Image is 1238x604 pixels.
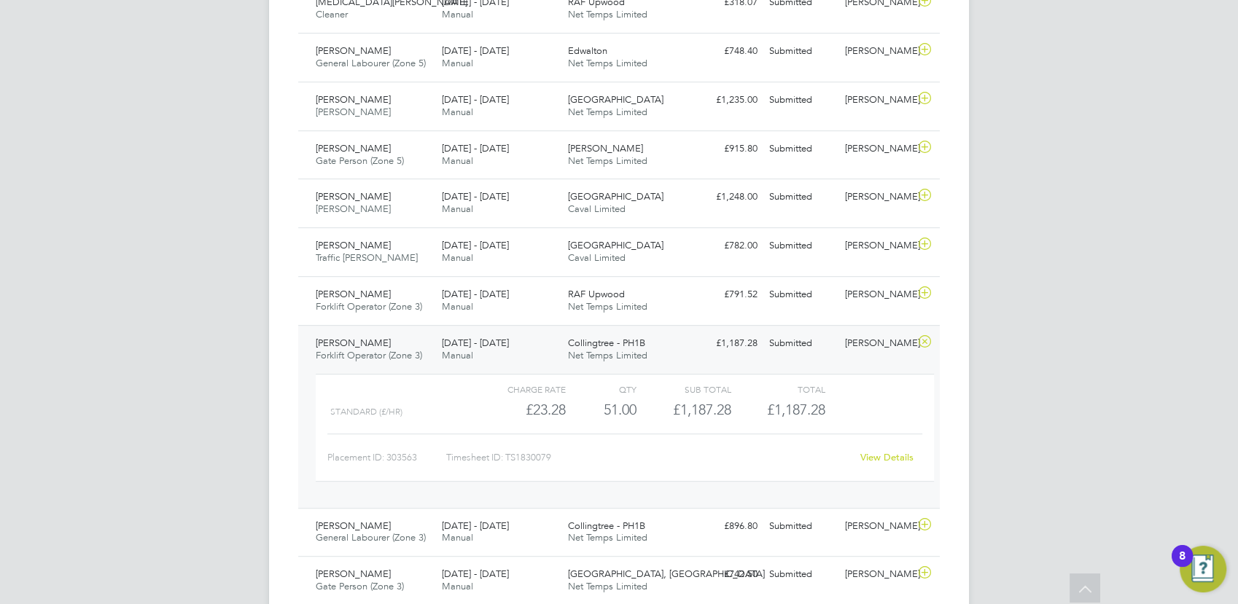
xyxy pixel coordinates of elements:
[839,137,915,161] div: [PERSON_NAME]
[568,337,645,349] span: Collingtree - PH1B
[839,234,915,258] div: [PERSON_NAME]
[636,398,731,422] div: £1,187.28
[763,88,839,112] div: Submitted
[568,8,647,20] span: Net Temps Limited
[442,190,509,203] span: [DATE] - [DATE]
[327,446,446,469] div: Placement ID: 303563
[442,154,473,167] span: Manual
[442,337,509,349] span: [DATE] - [DATE]
[316,142,391,154] span: [PERSON_NAME]
[568,190,663,203] span: [GEOGRAPHIC_DATA]
[1179,556,1186,575] div: 8
[316,239,391,251] span: [PERSON_NAME]
[763,137,839,161] div: Submitted
[472,380,566,398] div: Charge rate
[568,580,647,592] span: Net Temps Limited
[767,401,825,418] span: £1,187.28
[763,562,839,587] div: Submitted
[763,514,839,538] div: Submitted
[316,349,422,361] span: Forklift Operator (Zone 3)
[568,349,647,361] span: Net Temps Limited
[568,142,643,154] span: [PERSON_NAME]
[442,349,473,361] span: Manual
[839,88,915,112] div: [PERSON_NAME]
[442,568,509,580] span: [DATE] - [DATE]
[330,407,402,417] span: Standard (£/HR)
[566,380,636,398] div: QTY
[568,106,647,118] span: Net Temps Limited
[568,568,765,580] span: [GEOGRAPHIC_DATA], [GEOGRAPHIC_DATA]
[568,57,647,69] span: Net Temps Limited
[731,380,825,398] div: Total
[316,57,426,69] span: General Labourer (Zone 5)
[442,239,509,251] span: [DATE] - [DATE]
[688,88,763,112] div: £1,235.00
[839,39,915,63] div: [PERSON_NAME]
[442,93,509,106] span: [DATE] - [DATE]
[568,154,647,167] span: Net Temps Limited
[316,531,426,544] span: General Labourer (Zone 3)
[688,332,763,356] div: £1,187.28
[442,106,473,118] span: Manual
[446,446,851,469] div: Timesheet ID: TS1830079
[763,234,839,258] div: Submitted
[636,380,731,398] div: Sub Total
[568,44,607,57] span: Edwalton
[316,203,391,215] span: [PERSON_NAME]
[839,283,915,307] div: [PERSON_NAME]
[839,332,915,356] div: [PERSON_NAME]
[763,185,839,209] div: Submitted
[839,562,915,587] div: [PERSON_NAME]
[763,332,839,356] div: Submitted
[442,8,473,20] span: Manual
[568,251,626,264] span: Caval Limited
[316,44,391,57] span: [PERSON_NAME]
[442,300,473,313] span: Manual
[442,288,509,300] span: [DATE] - [DATE]
[442,251,473,264] span: Manual
[688,39,763,63] div: £748.40
[688,514,763,538] div: £896.80
[316,288,391,300] span: [PERSON_NAME]
[568,288,625,300] span: RAF Upwood
[316,93,391,106] span: [PERSON_NAME]
[839,185,915,209] div: [PERSON_NAME]
[763,283,839,307] div: Submitted
[688,234,763,258] div: £782.00
[442,203,473,215] span: Manual
[839,514,915,538] div: [PERSON_NAME]
[568,239,663,251] span: [GEOGRAPHIC_DATA]
[1180,546,1226,592] button: Open Resource Center, 8 new notifications
[763,39,839,63] div: Submitted
[316,8,348,20] span: Cleaner
[568,519,645,532] span: Collingtree - PH1B
[568,93,663,106] span: [GEOGRAPHIC_DATA]
[688,185,763,209] div: £1,248.00
[316,154,404,167] span: Gate Person (Zone 5)
[442,580,473,592] span: Manual
[316,568,391,580] span: [PERSON_NAME]
[472,398,566,422] div: £23.28
[442,531,473,544] span: Manual
[688,137,763,161] div: £915.80
[316,190,391,203] span: [PERSON_NAME]
[442,57,473,69] span: Manual
[316,106,391,118] span: [PERSON_NAME]
[442,44,509,57] span: [DATE] - [DATE]
[688,562,763,587] div: £742.50
[442,519,509,532] span: [DATE] - [DATE]
[442,142,509,154] span: [DATE] - [DATE]
[568,203,626,215] span: Caval Limited
[316,519,391,532] span: [PERSON_NAME]
[316,580,404,592] span: Gate Person (Zone 3)
[316,337,391,349] span: [PERSON_NAME]
[860,451,914,463] a: View Details
[568,300,647,313] span: Net Temps Limited
[688,283,763,307] div: £791.52
[566,398,636,422] div: 51.00
[316,251,418,264] span: Traffic [PERSON_NAME]
[568,531,647,544] span: Net Temps Limited
[316,300,422,313] span: Forklift Operator (Zone 3)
